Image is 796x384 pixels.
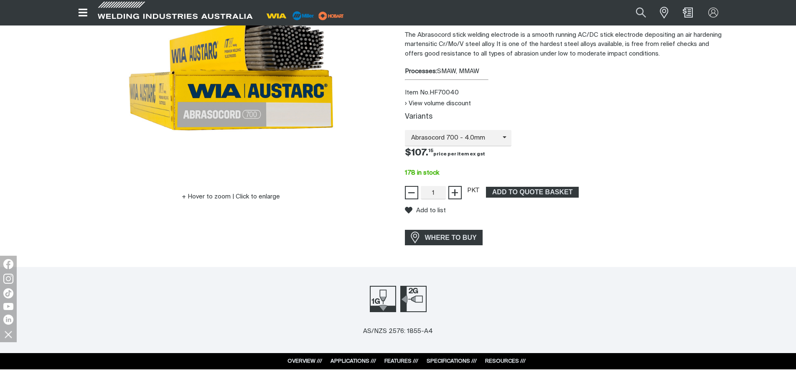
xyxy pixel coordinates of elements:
[487,187,578,198] span: ADD TO QUOTE BASKET
[316,13,346,19] a: miller
[405,31,726,59] p: The Abrasocord stick welding electrode is a smooth running AC/DC stick electrode depositing an ai...
[405,67,726,76] div: SMAW, MMAW
[3,315,13,325] img: LinkedIn
[486,187,579,198] button: Add Abrasocord 700 4.0mm 5kg Pack to the shopping cart
[405,88,726,98] div: Item No. HF70040
[3,274,13,284] img: Instagram
[416,207,446,214] span: Add to list
[616,3,655,22] input: Product name or item number...
[287,359,322,364] a: OVERVIEW ///
[363,327,433,336] div: AS/NZS 2576: 1855-A4
[384,359,418,364] a: FEATURES ///
[485,359,526,364] a: RESOURCES ///
[405,170,439,176] span: 178 in stock
[451,186,459,200] span: +
[405,133,503,143] span: Abrasocord 700 - 4.0mm
[427,359,477,364] a: SPECIFICATIONS ///
[398,146,732,160] div: Price
[420,231,482,244] span: WHERE TO BUY
[405,68,437,74] strong: Processes:
[407,186,415,200] span: −
[467,186,479,196] div: PKT
[3,259,13,269] img: Facebook
[3,303,13,310] img: YouTube
[331,359,376,364] a: APPLICATIONS ///
[405,206,446,214] button: Add to list
[3,288,13,298] img: TikTok
[370,286,396,312] img: Welding Position 1G
[405,230,483,245] a: WHERE TO BUY
[428,148,433,153] sup: 15
[405,100,471,107] button: View volume discount
[316,10,346,22] img: miller
[405,113,432,120] label: Variants
[627,3,655,22] button: Search products
[400,286,427,312] img: Welding Position 2G
[405,148,485,158] span: $107.
[681,8,694,18] a: Shopping cart (0 product(s))
[177,192,285,202] button: Hover to zoom | Click to enlarge
[1,327,15,341] img: hide socials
